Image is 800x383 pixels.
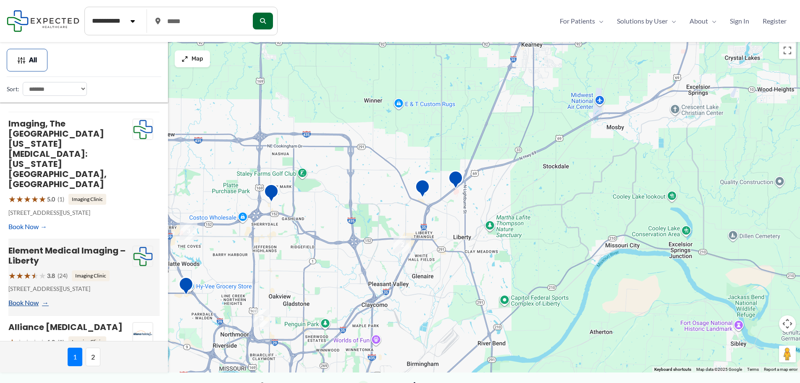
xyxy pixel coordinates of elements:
[8,283,132,294] p: [STREET_ADDRESS][US_STATE]
[31,191,39,207] span: ★
[133,119,153,140] img: Expected Healthcare Logo
[133,246,153,267] img: Expected Healthcare Logo
[779,346,796,362] button: Drag Pegman onto the map to open Street View
[415,179,430,201] div: Element Medical Imaging &#8211; Liberty
[553,15,610,27] a: For PatientsMenu Toggle
[68,348,82,366] span: 1
[595,15,603,27] span: Menu Toggle
[8,268,16,283] span: ★
[47,194,55,205] span: 5.0
[39,334,46,350] span: ★
[68,336,106,347] span: Imaging Clinic
[560,15,595,27] span: For Patients
[7,84,19,95] label: Sort:
[253,309,270,327] div: 3
[31,268,39,283] span: ★
[175,50,210,67] button: Map
[191,55,203,63] span: Map
[39,191,46,207] span: ★
[39,268,46,283] span: ★
[723,15,756,27] a: Sign In
[8,321,123,333] a: Alliance [MEDICAL_DATA]
[393,236,411,254] div: 2
[47,270,55,281] span: 3.8
[756,15,793,27] a: Register
[8,118,107,190] a: Imaging, The [GEOGRAPHIC_DATA][US_STATE][MEDICAL_DATA]: [US_STATE][GEOGRAPHIC_DATA], [GEOGRAPHIC_...
[58,270,68,281] span: (24)
[8,296,47,309] a: Book Now
[779,315,796,332] button: Map camera controls
[16,334,24,350] span: ★
[8,334,16,350] span: ★
[68,194,106,205] span: Imaging Clinic
[8,207,132,218] p: [STREET_ADDRESS][US_STATE]
[690,15,708,27] span: About
[24,268,31,283] span: ★
[668,15,676,27] span: Menu Toggle
[16,268,24,283] span: ★
[47,337,55,348] span: 1.0
[16,191,24,207] span: ★
[763,15,787,27] span: Register
[8,245,126,267] a: Element Medical Imaging – Liberty
[31,334,39,350] span: ★
[708,15,716,27] span: Menu Toggle
[617,15,668,27] span: Solutions by User
[24,334,31,350] span: ★
[133,322,153,343] img: Alliance Radiology
[86,348,100,366] span: 2
[264,184,279,205] div: NKCH Medical Imaging Center
[8,191,16,207] span: ★
[178,277,194,298] div: Tremont Imaging Center
[764,367,797,372] a: Report a map error
[24,191,31,207] span: ★
[448,170,463,192] div: Alliance Radiology
[696,367,742,372] span: Map data ©2025 Google
[29,57,37,63] span: All
[72,270,110,281] span: Imaging Clinic
[610,15,683,27] a: Solutions by UserMenu Toggle
[17,56,26,64] img: Filter
[779,42,796,59] button: Toggle fullscreen view
[180,222,197,240] div: 3
[730,15,749,27] span: Sign In
[8,220,47,233] a: Book Now
[654,367,691,372] button: Keyboard shortcuts
[7,10,79,32] img: Expected Healthcare Logo - side, dark font, small
[683,15,723,27] a: AboutMenu Toggle
[181,55,188,62] img: Maximize
[7,49,47,71] button: All
[58,194,64,205] span: (1)
[747,367,759,372] a: Terms
[58,337,64,348] span: (3)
